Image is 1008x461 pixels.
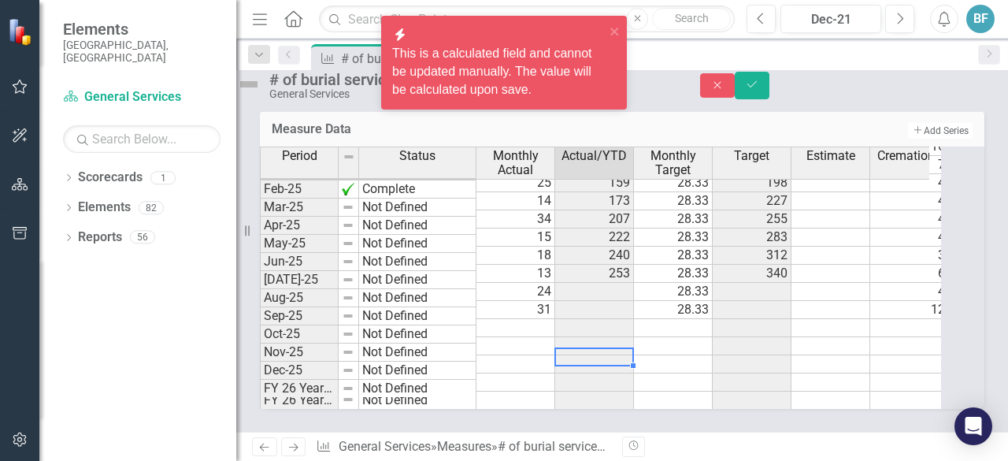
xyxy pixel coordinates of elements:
[634,174,713,192] td: 28.33
[343,151,355,163] img: 8DAGhfEEPCf229AAAAAElFTkSuQmCC
[780,5,881,33] button: Dec-21
[870,283,949,301] td: 4
[130,231,155,244] div: 56
[359,180,476,199] td: Complete
[342,255,354,268] img: 8DAGhfEEPCf229AAAAAElFTkSuQmCC
[476,174,555,192] td: 25
[260,344,339,362] td: Nov-25
[260,289,339,307] td: Aug-25
[476,192,555,210] td: 14
[342,237,354,250] img: 8DAGhfEEPCf229AAAAAElFTkSuQmCC
[63,125,220,153] input: Search Below...
[634,192,713,210] td: 28.33
[260,199,339,217] td: Mar-25
[634,283,713,301] td: 28.33
[399,149,435,163] span: Status
[63,39,220,65] small: [GEOGRAPHIC_DATA], [GEOGRAPHIC_DATA]
[342,328,354,340] img: 8DAGhfEEPCf229AAAAAElFTkSuQmCC
[359,217,476,235] td: Not Defined
[359,271,476,289] td: Not Defined
[359,307,476,325] td: Not Defined
[480,149,551,177] span: Monthly Actual
[392,45,605,99] div: This is a calculated field and cannot be updated manually. The value will be calculated upon save.
[870,210,949,229] td: 4
[63,20,220,39] span: Elements
[260,271,339,289] td: [DATE]-25
[713,210,791,229] td: 255
[359,199,476,217] td: Not Defined
[260,253,339,271] td: Jun-25
[341,49,465,69] div: # of burial services provided
[555,229,634,247] td: 222
[342,201,354,214] img: 8DAGhfEEPCf229AAAAAElFTkSuQmCC
[713,192,791,210] td: 227
[713,229,791,247] td: 283
[63,88,220,106] a: General Services
[870,265,949,283] td: 6
[359,325,476,344] td: Not Defined
[319,6,735,33] input: Search ClearPoint...
[260,180,339,199] td: Feb-25
[870,247,949,265] td: 3
[78,169,143,187] a: Scorecards
[713,265,791,283] td: 340
[260,392,339,410] td: FY 26 Year End
[272,122,658,136] h3: Measure Data
[555,210,634,229] td: 207
[637,149,709,177] span: Monthly Target
[260,307,339,325] td: Sep-25
[260,217,339,235] td: Apr-25
[342,273,354,286] img: 8DAGhfEEPCf229AAAAAElFTkSuQmCC
[359,392,476,410] td: Not Defined
[675,12,709,24] span: Search
[870,229,949,247] td: 4
[359,380,476,398] td: Not Defined
[966,5,995,33] button: BF
[282,149,317,163] span: Period
[476,229,555,247] td: 15
[634,265,713,283] td: 28.33
[150,171,176,184] div: 1
[342,310,354,322] img: 8DAGhfEEPCf229AAAAAElFTkSuQmCC
[437,439,491,454] a: Measures
[713,247,791,265] td: 312
[339,439,431,454] a: General Services
[342,219,354,232] img: 8DAGhfEEPCf229AAAAAElFTkSuQmCC
[634,210,713,229] td: 28.33
[555,247,634,265] td: 240
[555,174,634,192] td: 159
[269,88,669,100] div: General Services
[359,344,476,362] td: Not Defined
[634,247,713,265] td: 28.33
[236,72,261,97] img: Not Defined
[359,235,476,253] td: Not Defined
[634,229,713,247] td: 28.33
[713,174,791,192] td: 198
[316,438,610,456] div: » »
[870,301,949,319] td: 12
[260,380,339,398] td: FY 26 Year End
[954,407,992,445] div: Open Intercom Messenger
[476,301,555,319] td: 31
[78,199,131,217] a: Elements
[342,183,354,195] img: pn3juVPvDdvCqu7vbYrEMDg6CUzabDQhiKWch+xf20x4ApKJKMwAAAABJRU5ErkJggg==
[8,18,35,46] img: ClearPoint Strategy
[634,301,713,319] td: 28.33
[806,149,855,163] span: Estimate
[476,210,555,229] td: 34
[870,174,949,192] td: 4
[139,201,164,214] div: 82
[342,393,354,406] img: 8DAGhfEEPCf229AAAAAElFTkSuQmCC
[908,123,973,139] button: Add Series
[476,265,555,283] td: 13
[260,362,339,380] td: Dec-25
[498,439,654,454] div: # of burial services provided
[476,283,555,301] td: 24
[555,192,634,210] td: 173
[342,292,354,304] img: 8DAGhfEEPCf229AAAAAElFTkSuQmCC
[342,346,354,359] img: 8DAGhfEEPCf229AAAAAElFTkSuQmCC
[786,10,876,29] div: Dec-21
[260,235,339,253] td: May-25
[269,71,669,88] div: # of burial services provided
[870,192,949,210] td: 4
